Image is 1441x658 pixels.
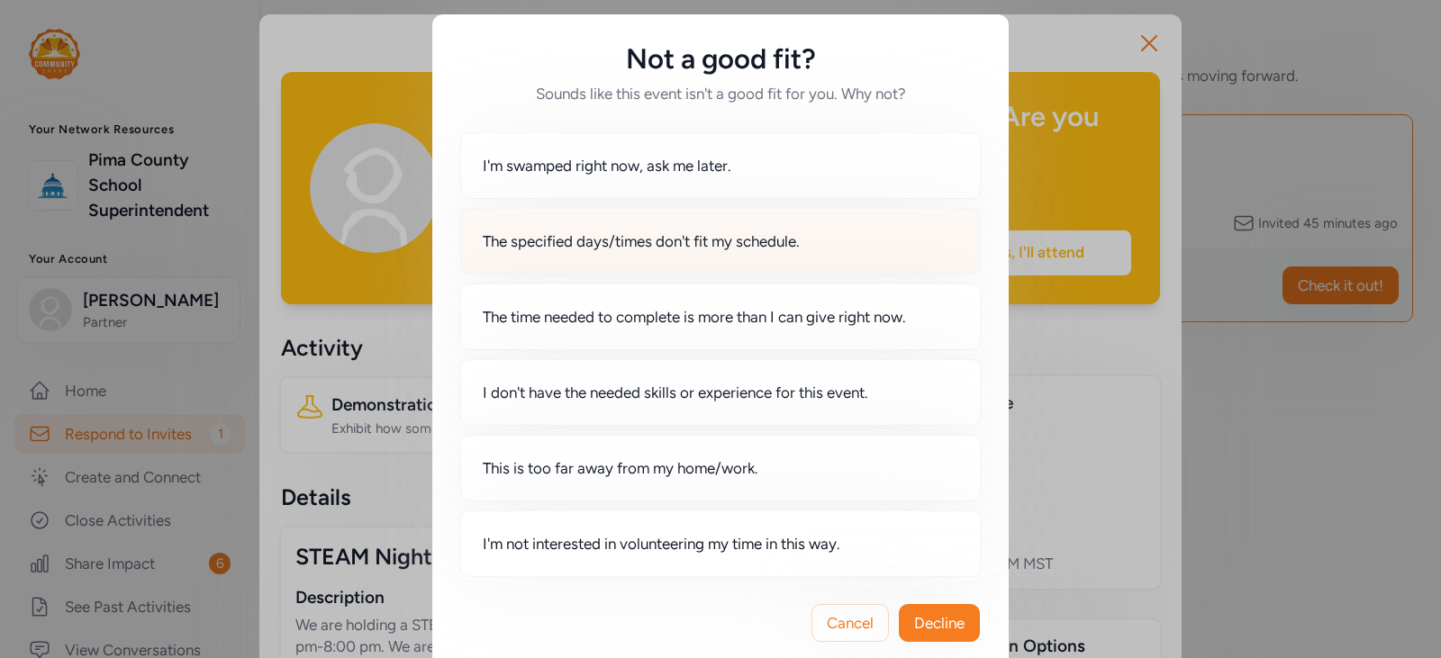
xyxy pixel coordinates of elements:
span: I'm not interested in volunteering my time in this way. [483,533,840,554]
span: The specified days/times don't fit my schedule. [483,230,800,252]
h5: Not a good fit? [461,43,980,76]
button: Decline [899,604,980,642]
span: The time needed to complete is more than I can give right now. [483,306,906,328]
h6: Sounds like this event isn't a good fit for you. Why not? [461,83,980,104]
span: This is too far away from my home/work. [483,457,758,479]
button: Cancel [811,604,889,642]
span: Decline [914,612,965,634]
span: I'm swamped right now, ask me later. [483,155,731,176]
span: I don't have the needed skills or experience for this event. [483,382,868,403]
span: Cancel [827,612,874,634]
